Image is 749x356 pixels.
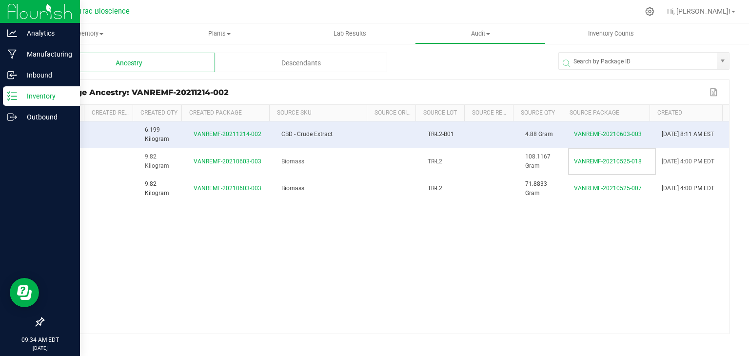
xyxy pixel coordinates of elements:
[155,29,284,38] span: Plants
[4,344,76,352] p: [DATE]
[7,91,17,101] inline-svg: Inventory
[650,105,723,121] th: Created
[525,131,553,138] span: 4.88 Gram
[269,105,367,121] th: Source SKU
[51,88,707,97] div: Package Ancestry: VANREMF-20211214-002
[525,153,551,169] span: 108.1167 Gram
[574,131,642,138] span: VANREMF-20210603-003
[43,53,215,72] div: Ancestry
[23,23,154,44] a: Inventory
[10,278,39,307] iframe: Resource center
[428,131,454,138] span: TR-L2-B01
[428,185,442,192] span: TR-L2
[133,105,181,121] th: Created Qty
[7,49,17,59] inline-svg: Manufacturing
[23,29,154,38] span: Inventory
[285,23,415,44] a: Lab Results
[525,180,547,197] span: 71.8833 Gram
[281,185,304,192] span: Biomass
[415,105,464,121] th: Source Lot
[194,185,261,192] span: VANREMF-20210603-003
[367,105,415,121] th: Source Origin Harvests
[559,53,717,70] input: NO DATA FOUND
[145,126,169,142] span: 6.199 Kilogram
[662,185,714,192] span: [DATE] 4:00 PM EDT
[17,111,76,123] p: Outbound
[662,131,714,138] span: [DATE] 8:11 AM EST
[154,23,285,44] a: Plants
[7,112,17,122] inline-svg: Outbound
[574,185,642,192] span: VANREMF-20210525-007
[707,86,722,99] button: Export to Excel
[181,105,269,121] th: Created Package
[575,29,647,38] span: Inventory Counts
[574,158,642,165] span: VANREMF-20210525-018
[662,158,714,165] span: [DATE] 4:00 PM EDT
[464,105,513,121] th: Source Ref Field
[145,153,169,169] span: 9.82 Kilogram
[7,70,17,80] inline-svg: Inbound
[546,23,676,44] a: Inventory Counts
[84,105,133,121] th: Created Ref Field
[644,7,656,16] div: Manage settings
[281,131,333,138] span: CBD - Crude Extract
[513,105,562,121] th: Source Qty
[215,53,387,72] div: Descendants
[145,180,169,197] span: 9.82 Kilogram
[7,28,17,38] inline-svg: Analytics
[4,336,76,344] p: 09:34 AM EDT
[194,158,261,165] span: VANREMF-20210603-003
[17,27,76,39] p: Analytics
[17,90,76,102] p: Inventory
[281,158,304,165] span: Biomass
[194,131,261,138] span: VANREMF-20211214-002
[17,69,76,81] p: Inbound
[428,158,442,165] span: TR-L2
[17,48,76,60] p: Manufacturing
[562,105,650,121] th: Source Package
[415,23,546,44] a: Audit
[667,7,730,15] span: Hi, [PERSON_NAME]!
[320,29,379,38] span: Lab Results
[415,29,545,38] span: Audit
[70,7,130,16] span: NuTrac Bioscience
